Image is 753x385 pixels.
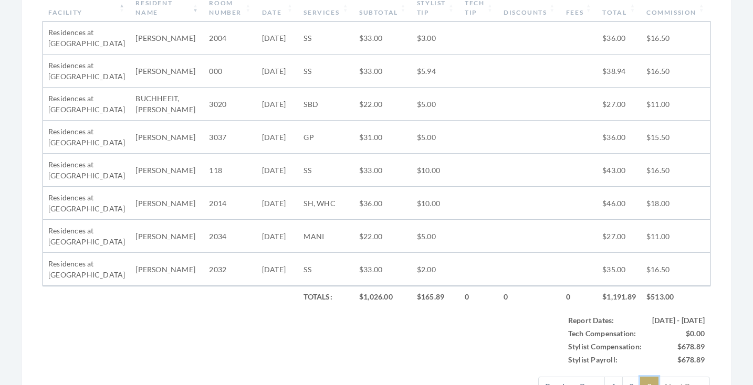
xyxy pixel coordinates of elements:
td: [DATE] [257,121,299,154]
td: $16.50 [641,253,710,286]
td: [DATE] [257,253,299,286]
strong: Totals: [304,292,332,301]
td: $5.00 [412,121,459,154]
td: [DATE] [257,187,299,220]
td: $43.00 [597,154,641,187]
td: [PERSON_NAME] [130,220,204,253]
td: 0 [561,286,597,307]
td: $16.50 [641,154,710,187]
td: Tech Compensation: [563,327,647,340]
td: Residences at [GEOGRAPHIC_DATA] [43,22,130,55]
td: $22.00 [354,220,412,253]
td: $11.00 [641,88,710,121]
td: [PERSON_NAME] [130,154,204,187]
td: 2034 [204,220,256,253]
td: $165.89 [412,286,459,307]
td: $1,191.89 [597,286,641,307]
td: $33.00 [354,55,412,88]
td: [PERSON_NAME] [130,187,204,220]
td: MANI [298,220,354,253]
td: $10.00 [412,154,459,187]
td: $3.00 [412,22,459,55]
td: $35.00 [597,253,641,286]
td: 3037 [204,121,256,154]
td: [PERSON_NAME] [130,22,204,55]
td: $31.00 [354,121,412,154]
td: Residences at [GEOGRAPHIC_DATA] [43,154,130,187]
td: $46.00 [597,187,641,220]
td: SS [298,22,354,55]
td: $16.50 [641,55,710,88]
td: Stylist Compensation: [563,340,647,353]
td: Report Dates: [563,314,647,327]
td: 2004 [204,22,256,55]
td: $16.50 [641,22,710,55]
td: $33.00 [354,154,412,187]
td: Residences at [GEOGRAPHIC_DATA] [43,220,130,253]
td: [DATE] - [DATE] [647,314,710,327]
td: 000 [204,55,256,88]
td: $513.00 [641,286,710,307]
td: 2032 [204,253,256,286]
td: Residences at [GEOGRAPHIC_DATA] [43,121,130,154]
td: $22.00 [354,88,412,121]
td: $2.00 [412,253,459,286]
td: $36.00 [354,187,412,220]
td: Residences at [GEOGRAPHIC_DATA] [43,187,130,220]
td: $5.00 [412,220,459,253]
td: [DATE] [257,220,299,253]
td: $11.00 [641,220,710,253]
td: [PERSON_NAME] [130,253,204,286]
td: [DATE] [257,55,299,88]
td: $678.89 [647,353,710,366]
td: BUCHHEEIT, [PERSON_NAME] [130,88,204,121]
td: $10.00 [412,187,459,220]
td: $0.00 [647,327,710,340]
td: 0 [459,286,498,307]
td: $18.00 [641,187,710,220]
td: SH, WHC [298,187,354,220]
td: $36.00 [597,121,641,154]
td: 118 [204,154,256,187]
td: SS [298,55,354,88]
td: $33.00 [354,22,412,55]
td: $33.00 [354,253,412,286]
td: $678.89 [647,340,710,353]
td: Residences at [GEOGRAPHIC_DATA] [43,253,130,286]
td: $15.50 [641,121,710,154]
td: $36.00 [597,22,641,55]
td: $27.00 [597,88,641,121]
td: [PERSON_NAME] [130,121,204,154]
td: 2014 [204,187,256,220]
td: SS [298,253,354,286]
td: $5.00 [412,88,459,121]
td: Residences at [GEOGRAPHIC_DATA] [43,55,130,88]
td: $27.00 [597,220,641,253]
td: SS [298,154,354,187]
td: [PERSON_NAME] [130,55,204,88]
td: Stylist Payroll: [563,353,647,366]
td: GP [298,121,354,154]
td: $38.94 [597,55,641,88]
td: [DATE] [257,88,299,121]
td: [DATE] [257,22,299,55]
td: SBD [298,88,354,121]
td: Residences at [GEOGRAPHIC_DATA] [43,88,130,121]
td: [DATE] [257,154,299,187]
td: 3020 [204,88,256,121]
td: $1,026.00 [354,286,412,307]
td: $5.94 [412,55,459,88]
td: 0 [498,286,560,307]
